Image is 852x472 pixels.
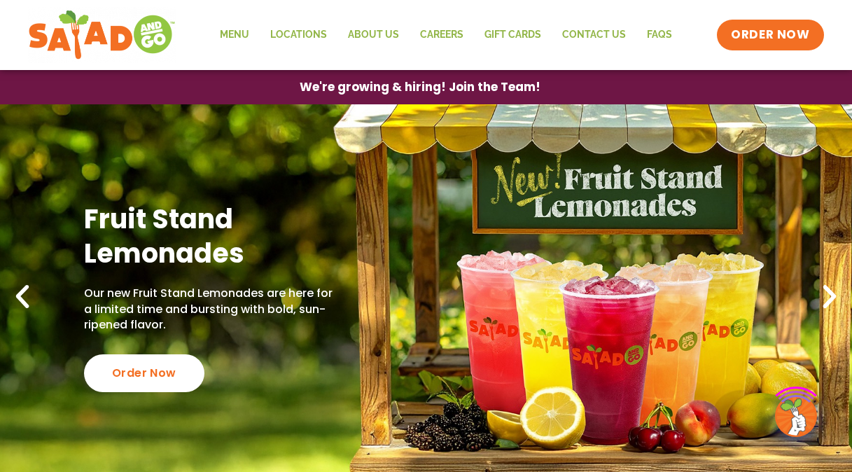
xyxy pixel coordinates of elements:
a: Menu [209,19,260,51]
div: Order Now [84,354,204,392]
div: Next slide [814,282,845,312]
span: ORDER NOW [731,27,809,43]
a: ORDER NOW [717,20,823,50]
a: We're growing & hiring! Join the Team! [279,71,561,104]
div: Previous slide [7,282,38,312]
a: Contact Us [552,19,636,51]
a: FAQs [636,19,683,51]
img: new-SAG-logo-768×292 [28,7,176,63]
a: Locations [260,19,337,51]
a: About Us [337,19,410,51]
nav: Menu [209,19,683,51]
span: We're growing & hiring! Join the Team! [300,81,540,93]
p: Our new Fruit Stand Lemonades are here for a limited time and bursting with bold, sun-ripened fla... [84,286,337,333]
h2: Fruit Stand Lemonades [84,202,337,271]
a: Careers [410,19,474,51]
a: GIFT CARDS [474,19,552,51]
